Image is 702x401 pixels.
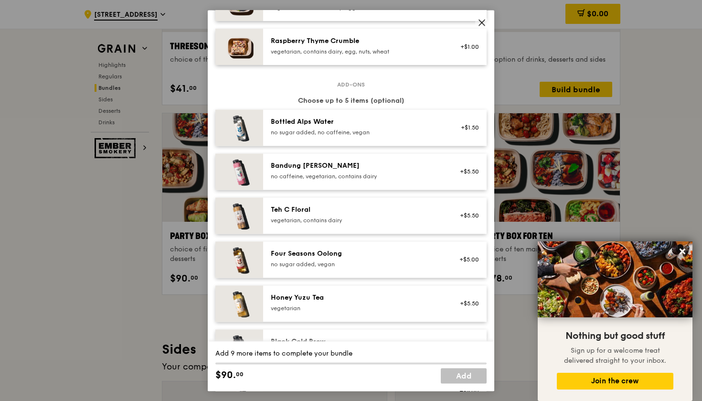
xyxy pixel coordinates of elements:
[454,168,479,175] div: +$5.50
[675,244,690,259] button: Close
[557,373,673,390] button: Join the crew
[215,96,487,106] div: Choose up to 5 items (optional)
[454,300,479,307] div: +$5.50
[215,241,263,278] img: daily_normal_HORZ-four-seasons-oolong.jpg
[271,48,442,55] div: vegetarian, contains dairy, egg, nuts, wheat
[271,249,442,259] div: Four Seasons Oolong
[271,304,442,312] div: vegetarian
[271,36,442,46] div: Raspberry Thyme Crumble
[215,368,236,382] span: $90.
[454,212,479,219] div: +$5.50
[565,330,665,342] span: Nothing but good stuff
[271,117,442,127] div: Bottled Alps Water
[564,347,666,365] span: Sign up for a welcome treat delivered straight to your inbox.
[538,241,692,317] img: DSC07876-Edit02-Large.jpeg
[215,197,263,234] img: daily_normal_HORZ-teh-c-floral.jpg
[454,256,479,263] div: +$5.00
[271,205,442,215] div: Teh C Floral
[215,29,263,65] img: daily_normal_Raspberry_Thyme_Crumble__Horizontal_.jpg
[271,337,442,347] div: Black Cold Brew
[454,43,479,51] div: +$1.00
[271,293,442,303] div: Honey Yuzu Tea
[236,370,244,378] span: 00
[271,260,442,268] div: no sugar added, vegan
[215,153,263,190] img: daily_normal_HORZ-bandung-gao.jpg
[333,81,369,88] span: Add-ons
[271,173,442,180] div: no caffeine, vegetarian, contains dairy
[271,4,442,11] div: vegetarian, contains dairy, egg, wheat
[441,368,487,383] a: Add
[271,129,442,136] div: no sugar added, no caffeine, vegan
[271,161,442,171] div: Bandung [PERSON_NAME]
[215,329,263,366] img: daily_normal_HORZ-black-cold-brew.jpg
[271,217,442,224] div: vegetarian, contains dairy
[215,349,487,358] div: Add 9 more items to complete your bundle
[215,109,263,146] img: daily_normal_HORZ-bottled-alps-water.jpg
[454,124,479,131] div: +$1.50
[215,285,263,322] img: daily_normal_honey-yuzu-tea.jpg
